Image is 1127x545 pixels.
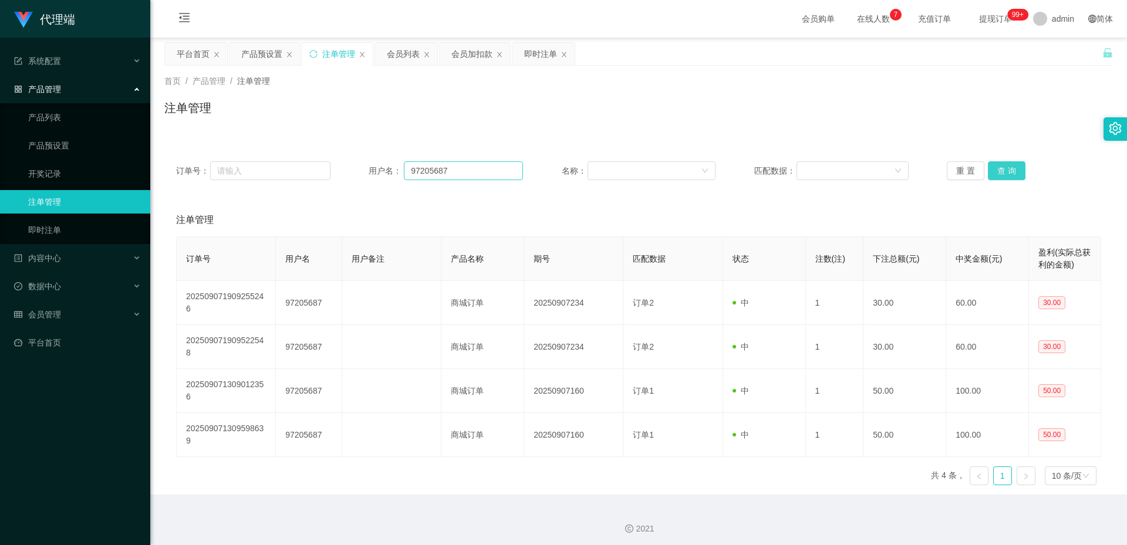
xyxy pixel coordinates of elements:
[733,254,749,263] span: 状态
[176,165,210,177] span: 订单号：
[1038,248,1091,269] span: 盈利(实际总获利的金额)
[733,430,749,439] span: 中
[14,253,61,263] span: 内容中心
[733,386,749,395] span: 中
[441,281,524,325] td: 商城订单
[890,9,902,21] sup: 7
[633,386,654,395] span: 订单1
[40,1,75,38] h1: 代理端
[322,43,355,65] div: 注单管理
[160,523,1118,535] div: 2021
[994,467,1011,485] a: 1
[177,325,276,369] td: 202509071909522548
[14,85,22,93] i: 图标: appstore-o
[210,161,330,180] input: 请输入
[177,43,210,65] div: 平台首页
[895,167,902,175] i: 图标: down
[404,161,523,180] input: 请输入
[1038,384,1065,397] span: 50.00
[815,254,845,263] span: 注数(注)
[164,1,204,38] i: 图标: menu-fold
[863,325,946,369] td: 30.00
[14,57,22,65] i: 图标: form
[237,76,270,86] span: 注单管理
[164,76,181,86] span: 首页
[276,369,342,413] td: 97205687
[863,413,946,457] td: 50.00
[947,161,984,180] button: 重 置
[970,466,988,485] li: 上一页
[894,9,898,21] p: 7
[28,162,141,185] a: 开奖记录
[177,281,276,325] td: 202509071909255246
[973,15,1018,23] span: 提现订单
[276,413,342,457] td: 97205687
[1109,122,1122,135] i: 图标: setting
[28,134,141,157] a: 产品预设置
[946,413,1029,457] td: 100.00
[14,282,61,291] span: 数据中心
[14,14,75,23] a: 代理端
[1038,428,1065,441] span: 50.00
[309,50,318,58] i: 图标: sync
[241,43,282,65] div: 产品预设置
[186,254,211,263] span: 订单号
[863,369,946,413] td: 50.00
[946,369,1029,413] td: 100.00
[441,325,524,369] td: 商城订单
[993,466,1012,485] li: 1
[806,281,864,325] td: 1
[1088,15,1096,23] i: 图标: global
[28,190,141,214] a: 注单管理
[14,254,22,262] i: 图标: profile
[14,331,141,354] a: 图标: dashboard平台首页
[14,310,61,319] span: 会员管理
[976,473,983,480] i: 图标: left
[28,106,141,129] a: 产品列表
[873,254,919,263] span: 下注总额(元)
[276,325,342,369] td: 97205687
[562,165,588,177] span: 名称：
[14,310,22,319] i: 图标: table
[524,281,623,325] td: 20250907234
[1082,472,1089,480] i: 图标: down
[633,298,654,307] span: 订单2
[931,466,965,485] li: 共 4 条，
[276,281,342,325] td: 97205687
[806,369,864,413] td: 1
[164,99,211,117] h1: 注单管理
[524,369,623,413] td: 20250907160
[14,84,61,94] span: 产品管理
[524,413,623,457] td: 20250907160
[451,43,492,65] div: 会员加扣款
[863,281,946,325] td: 30.00
[733,342,749,351] span: 中
[524,43,557,65] div: 即时注单
[451,254,484,263] span: 产品名称
[14,56,61,66] span: 系统配置
[1052,467,1082,485] div: 10 条/页
[230,76,232,86] span: /
[561,51,568,58] i: 图标: close
[185,76,188,86] span: /
[806,413,864,457] td: 1
[633,430,654,439] span: 订单1
[359,51,366,58] i: 图标: close
[14,12,33,28] img: logo.9652507e.png
[285,254,310,263] span: 用户名
[352,254,384,263] span: 用户备注
[988,161,1025,180] button: 查 询
[369,165,404,177] span: 用户名：
[534,254,550,263] span: 期号
[851,15,896,23] span: 在线人数
[177,369,276,413] td: 202509071309012356
[633,342,654,351] span: 订单2
[754,165,797,177] span: 匹配数据：
[387,43,420,65] div: 会员列表
[441,413,524,457] td: 商城订单
[806,325,864,369] td: 1
[1017,466,1035,485] li: 下一页
[14,282,22,290] i: 图标: check-circle-o
[1023,473,1030,480] i: 图标: right
[286,51,293,58] i: 图标: close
